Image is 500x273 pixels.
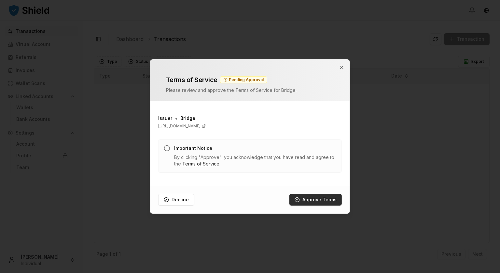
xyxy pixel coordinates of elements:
button: Approve Terms [289,194,342,206]
div: Pending Approval [220,76,267,83]
p: By clicking "Approve", you acknowledge that you have read and agree to the . [174,154,336,167]
span: • [175,114,178,122]
h3: Issuer [158,115,172,122]
a: Terms of Service [182,161,219,166]
button: Decline [158,194,194,206]
h3: Important Notice [174,145,336,151]
span: Bridge [180,115,195,122]
h2: Terms of Service [166,75,217,84]
p: Please review and approve the Terms of Service for Bridge . [166,87,334,93]
a: [URL][DOMAIN_NAME] [158,123,342,129]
